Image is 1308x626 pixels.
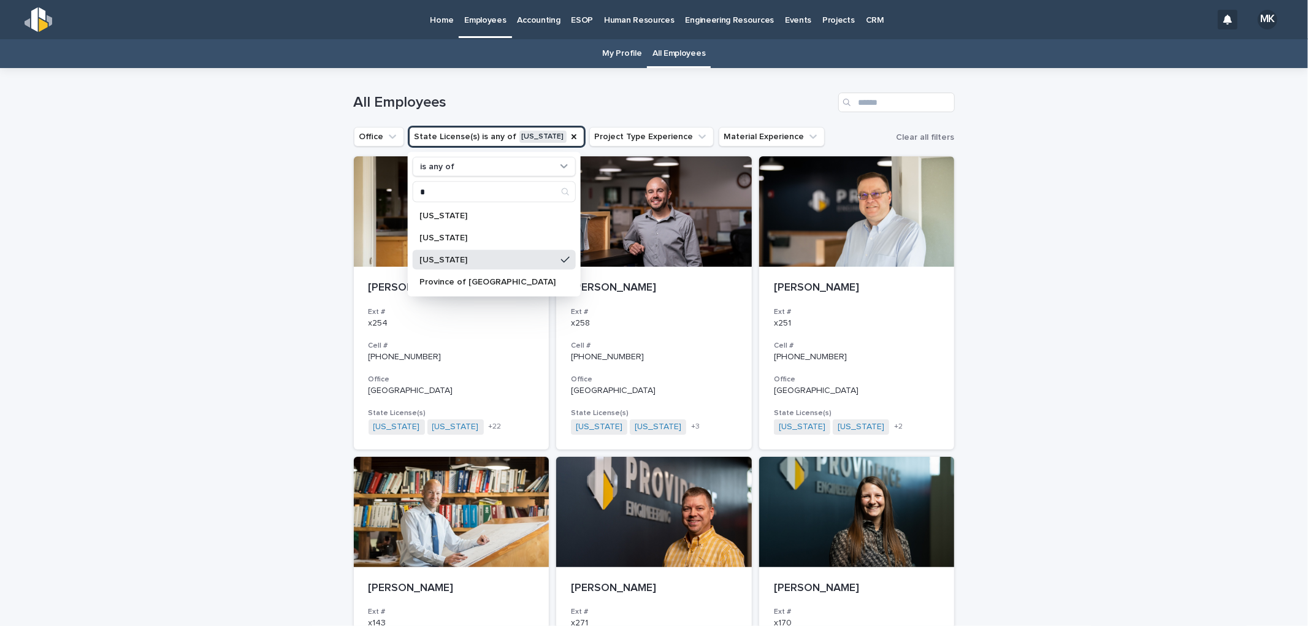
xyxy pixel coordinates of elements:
p: [GEOGRAPHIC_DATA] [369,386,535,396]
p: [US_STATE] [419,212,556,220]
a: [US_STATE] [838,422,884,432]
h3: State License(s) [774,408,940,418]
h3: Ext # [369,607,535,617]
a: [PHONE_NUMBER] [774,353,847,361]
h3: Office [571,375,737,384]
h3: State License(s) [369,408,535,418]
input: Search [413,182,575,202]
a: [US_STATE] [635,422,681,432]
div: MK [1258,10,1277,29]
a: All Employees [652,39,705,68]
img: s5b5MGTdWwFoU4EDV7nw [25,7,52,32]
p: [US_STATE] [419,234,556,242]
a: x258 [571,319,590,327]
h3: Ext # [571,607,737,617]
p: [US_STATE] [419,256,556,264]
p: [PERSON_NAME] [369,582,535,595]
h3: Ext # [774,607,940,617]
a: [US_STATE] [432,422,479,432]
p: is any of [420,161,454,172]
h3: Cell # [369,341,535,351]
button: Office [354,127,404,147]
a: [PERSON_NAME]Ext #x251Cell #[PHONE_NUMBER]Office[GEOGRAPHIC_DATA]State License(s)[US_STATE] [US_S... [759,156,955,449]
input: Search [838,93,955,112]
a: x251 [774,319,791,327]
p: [PERSON_NAME] [571,582,737,595]
button: Project Type Experience [589,127,714,147]
h3: Ext # [571,307,737,317]
a: [PERSON_NAME]Ext #x258Cell #[PHONE_NUMBER]Office[GEOGRAPHIC_DATA]State License(s)[US_STATE] [US_S... [556,156,752,449]
span: + 3 [691,423,700,430]
a: [PHONE_NUMBER] [571,353,644,361]
a: [US_STATE] [576,422,622,432]
h3: Ext # [774,307,940,317]
h3: Ext # [369,307,535,317]
p: Province of [GEOGRAPHIC_DATA] [419,278,556,286]
h3: State License(s) [571,408,737,418]
a: My Profile [603,39,642,68]
a: [US_STATE] [373,422,420,432]
span: + 22 [489,423,502,430]
button: State License(s) [409,127,584,147]
h3: Office [369,375,535,384]
p: [PERSON_NAME] [774,582,940,595]
div: Search [412,181,575,202]
button: Clear all filters [892,128,955,147]
h3: Cell # [571,341,737,351]
h3: Office [774,375,940,384]
button: Material Experience [719,127,825,147]
p: [GEOGRAPHIC_DATA] [774,386,940,396]
span: Clear all filters [897,133,955,142]
p: [PERSON_NAME] [369,281,535,295]
a: [PERSON_NAME]Ext #x254Cell #[PHONE_NUMBER]Office[GEOGRAPHIC_DATA]State License(s)[US_STATE] [US_S... [354,156,549,449]
a: [US_STATE] [779,422,825,432]
h1: All Employees [354,94,833,112]
a: [PHONE_NUMBER] [369,353,442,361]
a: x254 [369,319,388,327]
p: [PERSON_NAME] [774,281,940,295]
h3: Cell # [774,341,940,351]
p: [GEOGRAPHIC_DATA] [571,386,737,396]
span: + 2 [894,423,903,430]
p: [PERSON_NAME] [571,281,737,295]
